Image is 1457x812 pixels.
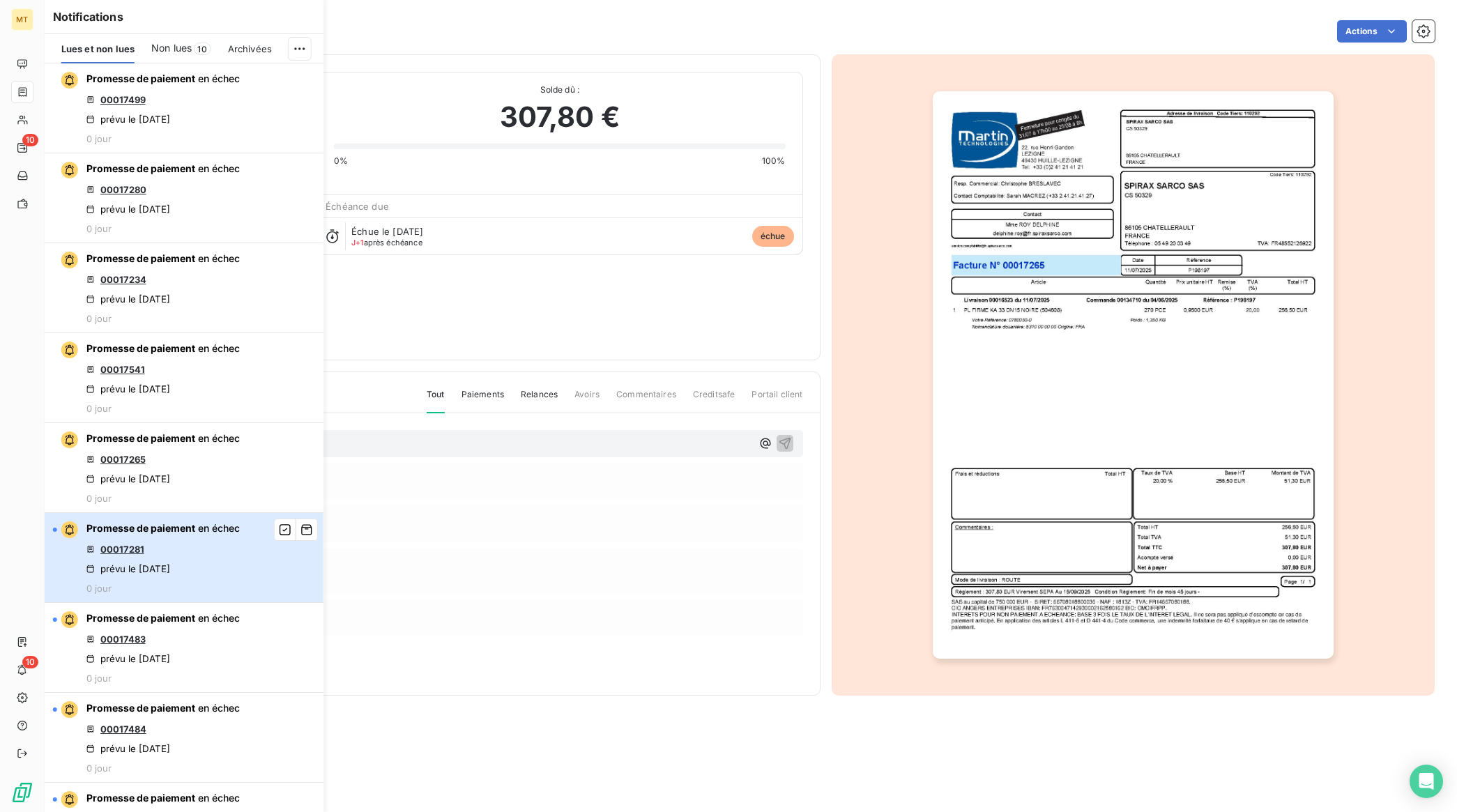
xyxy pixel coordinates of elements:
[228,43,272,54] span: Archivées
[86,493,112,504] span: 0 jour
[100,274,146,285] a: 00017234
[1337,20,1407,43] button: Actions
[198,72,240,84] span: en échec
[100,454,146,465] a: 00017265
[521,388,558,412] span: Relances
[45,693,323,783] button: Promesse de paiement en échec00017484prévu le [DATE]0 jour
[86,293,170,305] div: prévu le [DATE]
[86,653,170,664] div: prévu le [DATE]
[86,763,112,774] span: 0 jour
[198,162,240,174] span: en échec
[933,91,1334,659] img: invoice_thumbnail
[500,96,620,138] span: 307,80 €
[762,155,786,167] span: 100%
[100,364,145,375] a: 00017541
[45,513,323,603] button: Promesse de paiement en échec00017281prévu le [DATE]0 jour
[427,388,445,413] span: Tout
[45,603,323,693] button: Promesse de paiement en échec00017483prévu le [DATE]0 jour
[616,388,676,412] span: Commentaires
[198,522,240,534] span: en échec
[86,313,112,324] span: 0 jour
[53,8,315,25] h6: Notifications
[198,612,240,624] span: en échec
[326,201,389,212] span: Échéance due
[334,155,348,167] span: 0%
[151,41,192,55] span: Non lues
[86,612,195,624] span: Promesse de paiement
[45,153,323,243] button: Promesse de paiement en échec00017280prévu le [DATE]0 jour
[86,522,195,534] span: Promesse de paiement
[86,342,195,354] span: Promesse de paiement
[86,673,112,684] span: 0 jour
[351,238,422,247] span: après échéance
[45,423,323,513] button: Promesse de paiement en échec00017265prévu le [DATE]0 jour
[193,43,211,55] span: 10
[86,743,170,754] div: prévu le [DATE]
[11,781,33,804] img: Logo LeanPay
[100,544,144,555] a: 00017281
[693,388,735,412] span: Creditsafe
[86,702,195,714] span: Promesse de paiement
[86,223,112,234] span: 0 jour
[86,133,112,144] span: 0 jour
[100,184,146,195] a: 00017280
[86,473,170,484] div: prévu le [DATE]
[86,162,195,174] span: Promesse de paiement
[198,342,240,354] span: en échec
[574,388,600,412] span: Avoirs
[45,243,323,333] button: Promesse de paiement en échec00017234prévu le [DATE]0 jour
[86,383,170,394] div: prévu le [DATE]
[752,388,802,412] span: Portail client
[86,432,195,444] span: Promesse de paiement
[100,723,146,735] a: 00017484
[351,238,363,247] span: J+1
[22,134,38,146] span: 10
[198,792,240,804] span: en échec
[100,634,146,645] a: 00017483
[351,226,423,237] span: Échue le [DATE]
[45,333,323,423] button: Promesse de paiement en échec00017541prévu le [DATE]0 jour
[198,702,240,714] span: en échec
[86,563,170,574] div: prévu le [DATE]
[86,403,112,414] span: 0 jour
[752,226,794,247] span: échue
[198,432,240,444] span: en échec
[11,8,33,31] div: MT
[86,583,112,594] span: 0 jour
[22,656,38,668] span: 10
[198,252,240,264] span: en échec
[61,43,135,54] span: Lues et non lues
[1410,765,1443,798] div: Open Intercom Messenger
[100,94,146,105] a: 00017499
[86,204,170,215] div: prévu le [DATE]
[334,84,785,96] span: Solde dû :
[461,388,504,412] span: Paiements
[86,792,195,804] span: Promesse de paiement
[86,114,170,125] div: prévu le [DATE]
[86,252,195,264] span: Promesse de paiement
[86,72,195,84] span: Promesse de paiement
[45,63,323,153] button: Promesse de paiement en échec00017499prévu le [DATE]0 jour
